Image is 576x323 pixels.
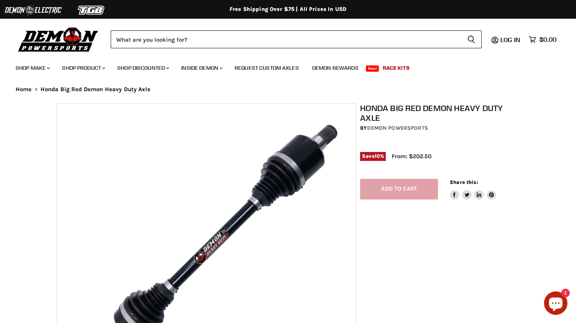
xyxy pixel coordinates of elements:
[377,60,415,76] a: Race Kits
[539,36,557,43] span: $0.00
[392,153,431,160] span: From: $202.50
[56,60,110,76] a: Shop Product
[450,179,478,185] span: Share this:
[111,60,174,76] a: Shop Discounted
[500,36,520,44] span: Log in
[461,30,482,48] button: Search
[16,86,32,93] a: Home
[497,36,525,43] a: Log in
[366,65,379,72] span: New!
[62,3,121,18] img: TGB Logo 2
[4,3,62,18] img: Demon Electric Logo 2
[450,179,496,199] aside: Share this:
[41,86,150,93] span: Honda Big Red Demon Heavy Duty Axle
[360,103,523,123] h1: Honda Big Red Demon Heavy Duty Axle
[525,34,560,45] a: $0.00
[175,60,227,76] a: Inside Demon
[306,60,364,76] a: Demon Rewards
[375,153,380,159] span: 10
[360,152,386,161] span: Save %
[10,57,555,76] ul: Main menu
[367,125,428,131] a: Demon Powersports
[10,60,55,76] a: Shop Make
[111,30,482,48] form: Product
[111,30,461,48] input: Search
[229,60,305,76] a: Request Custom Axles
[542,291,570,317] inbox-online-store-chat: Shopify online store chat
[16,25,101,53] img: Demon Powersports
[360,124,523,132] div: by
